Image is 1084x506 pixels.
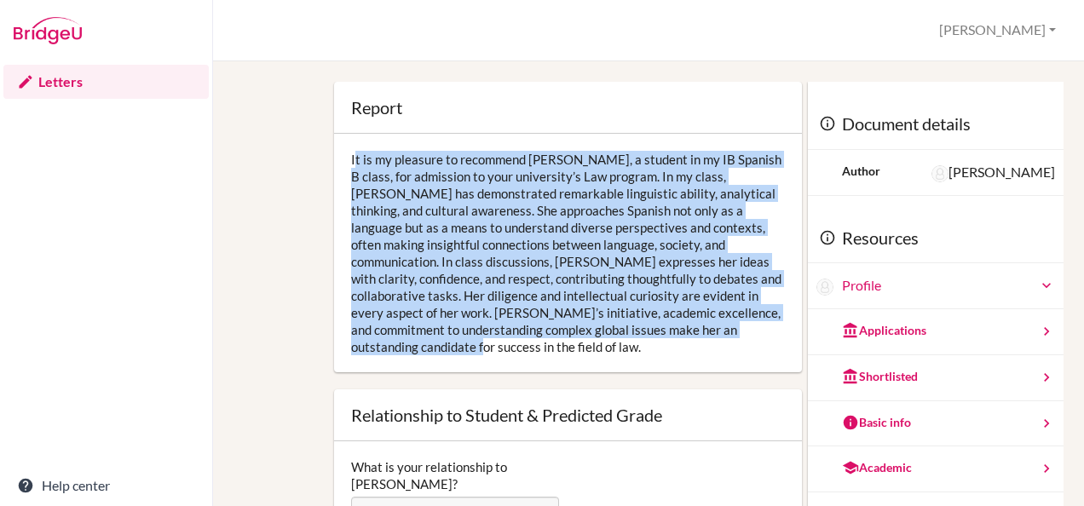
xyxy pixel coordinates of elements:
a: Applications [808,309,1064,355]
a: Profile [842,276,1055,296]
div: Shortlisted [842,368,918,385]
a: Shortlisted [808,355,1064,401]
img: Bridge-U [14,17,82,44]
div: Relationship to Student & Predicted Grade [351,406,662,423]
div: Author [842,163,880,180]
a: Help center [3,469,209,503]
label: What is your relationship to [PERSON_NAME]? [351,458,559,492]
a: Letters [3,65,209,99]
img: Abigail Ferrari [931,165,948,182]
div: Academic [842,459,912,476]
div: Resources [808,213,1064,264]
div: Basic info [842,414,911,431]
div: It is my pleasure to recommend [PERSON_NAME], a student in my IB Spanish B class, for admission t... [334,134,802,372]
button: [PERSON_NAME] [931,14,1064,46]
div: Applications [842,322,926,339]
div: Document details [808,99,1064,150]
a: Basic info [808,401,1064,447]
img: Ananya Chalill Gupta [816,279,833,296]
div: Report [351,99,402,116]
div: [PERSON_NAME] [931,163,1055,182]
a: Academic [808,446,1064,492]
